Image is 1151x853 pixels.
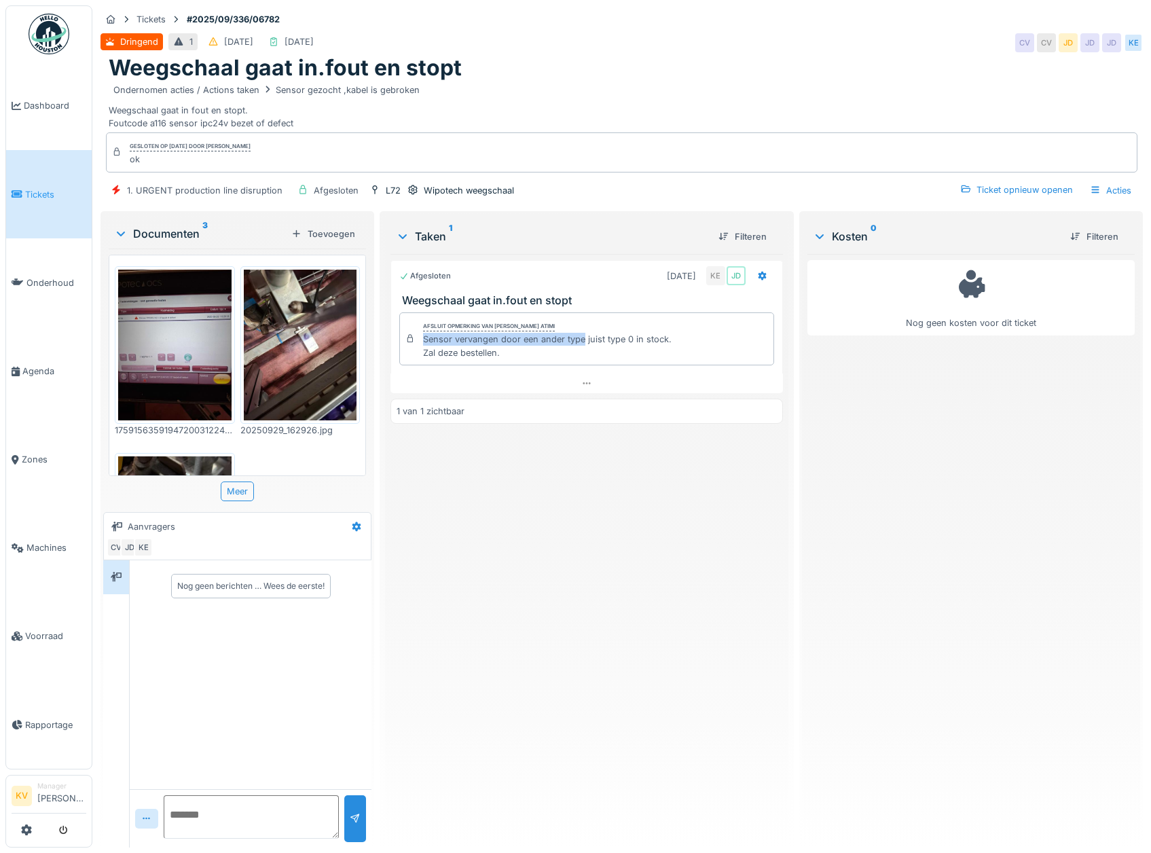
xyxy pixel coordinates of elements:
[6,327,92,415] a: Agenda
[113,84,420,96] div: Ondernomen acties / Actions taken Sensor gezocht ,kabel is gebroken
[6,504,92,592] a: Machines
[118,270,232,420] img: y317e6hn46n7xc4hmo5dweusfof6
[12,781,86,814] a: KV Manager[PERSON_NAME]
[37,781,86,810] li: [PERSON_NAME]
[109,81,1135,130] div: Weegschaal gaat in fout en stopt. Foutcode a116 sensor ipc24v bezet of defect
[120,538,139,557] div: JD
[1065,228,1124,246] div: Filteren
[727,266,746,285] div: JD
[449,228,452,244] sup: 1
[285,35,314,48] div: [DATE]
[813,228,1059,244] div: Kosten
[109,55,462,81] h1: Weegschaal gaat in.fout en stopt
[221,482,254,501] div: Meer
[37,781,86,791] div: Manager
[115,424,235,437] div: 17591563591947200312241658707321.jpg
[25,719,86,731] span: Rapportage
[816,266,1126,329] div: Nog geen kosten voor dit ticket
[6,150,92,238] a: Tickets
[667,270,696,283] div: [DATE]
[127,184,282,197] div: 1. URGENT production line disruption
[402,294,776,307] h3: Weegschaal gaat in.fout en stopt
[423,333,672,359] div: Sensor vervangen door een ander type juist type 0 in stock. Zal deze bestellen.
[1124,33,1143,52] div: KE
[955,181,1078,199] div: Ticket opnieuw openen
[224,35,253,48] div: [DATE]
[114,225,286,242] div: Documenten
[128,520,175,533] div: Aanvragers
[871,228,877,244] sup: 0
[202,225,208,242] sup: 3
[706,266,725,285] div: KE
[424,184,514,197] div: Wipotech weegschaal
[314,184,359,197] div: Afgesloten
[25,630,86,642] span: Voorraad
[286,225,361,243] div: Toevoegen
[6,680,92,769] a: Rapportage
[6,416,92,504] a: Zones
[134,538,153,557] div: KE
[423,322,555,331] div: Afsluit opmerking van [PERSON_NAME] atimi
[26,541,86,554] span: Machines
[399,270,451,282] div: Afgesloten
[22,365,86,378] span: Agenda
[26,276,86,289] span: Onderhoud
[29,14,69,54] img: Badge_color-CXgf-gQk.svg
[396,228,707,244] div: Taken
[130,153,251,166] div: ok
[6,238,92,327] a: Onderhoud
[1080,33,1099,52] div: JD
[1084,181,1137,200] div: Acties
[1059,33,1078,52] div: JD
[1015,33,1034,52] div: CV
[1102,33,1121,52] div: JD
[6,592,92,680] a: Voorraad
[244,270,357,420] img: ggk201qnv1i36pb7ts8ssf103abt
[12,786,32,806] li: KV
[1037,33,1056,52] div: CV
[240,424,361,437] div: 20250929_162926.jpg
[107,538,126,557] div: CV
[181,13,285,26] strong: #2025/09/336/06782
[386,184,401,197] div: L72
[713,228,772,246] div: Filteren
[24,99,86,112] span: Dashboard
[397,405,464,418] div: 1 van 1 zichtbaar
[118,456,232,607] img: pxfc12d8ov8ppfs9x15vjbr8z597
[136,13,166,26] div: Tickets
[6,62,92,150] a: Dashboard
[177,580,325,592] div: Nog geen berichten … Wees de eerste!
[120,35,158,48] div: Dringend
[130,142,251,151] div: Gesloten op [DATE] door [PERSON_NAME]
[25,188,86,201] span: Tickets
[22,453,86,466] span: Zones
[189,35,193,48] div: 1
